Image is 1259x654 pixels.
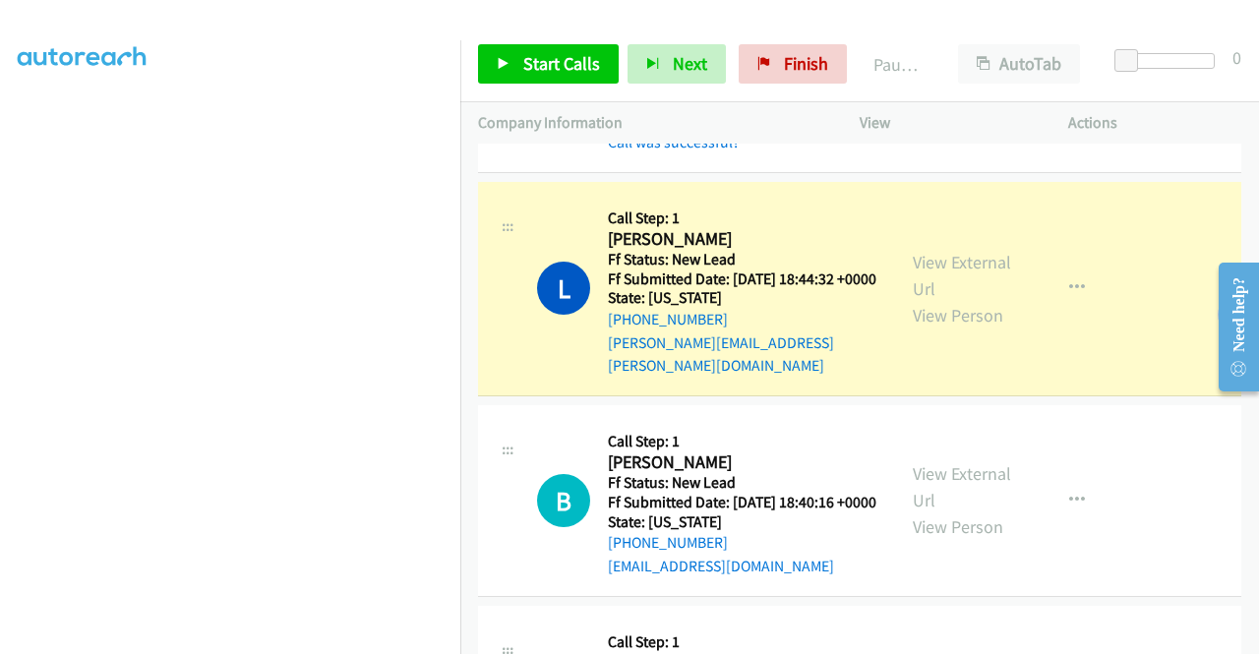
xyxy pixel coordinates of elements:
[913,251,1011,300] a: View External Url
[860,111,1033,135] p: View
[784,52,828,75] span: Finish
[478,111,824,135] p: Company Information
[1203,249,1259,405] iframe: Resource Center
[608,632,876,652] h5: Call Step: 1
[608,451,870,474] h2: [PERSON_NAME]
[608,512,876,532] h5: State: [US_STATE]
[958,44,1080,84] button: AutoTab
[608,432,876,451] h5: Call Step: 1
[739,44,847,84] a: Finish
[608,473,876,493] h5: Ff Status: New Lead
[608,493,876,512] h5: Ff Submitted Date: [DATE] 18:40:16 +0000
[608,310,728,328] a: [PHONE_NUMBER]
[608,288,877,308] h5: State: [US_STATE]
[478,44,619,84] a: Start Calls
[608,228,870,251] h2: [PERSON_NAME]
[523,52,600,75] span: Start Calls
[913,304,1003,327] a: View Person
[608,208,877,228] h5: Call Step: 1
[873,51,923,78] p: Paused
[608,250,877,269] h5: Ff Status: New Lead
[608,533,728,552] a: [PHONE_NUMBER]
[608,333,834,376] a: [PERSON_NAME][EMAIL_ADDRESS][PERSON_NAME][DOMAIN_NAME]
[1068,111,1241,135] p: Actions
[537,474,590,527] div: The call is yet to be attempted
[608,269,877,289] h5: Ff Submitted Date: [DATE] 18:44:32 +0000
[537,474,590,527] h1: B
[913,515,1003,538] a: View Person
[913,462,1011,511] a: View External Url
[537,262,590,315] h1: L
[1232,44,1241,71] div: 0
[673,52,707,75] span: Next
[628,44,726,84] button: Next
[608,557,834,575] a: [EMAIL_ADDRESS][DOMAIN_NAME]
